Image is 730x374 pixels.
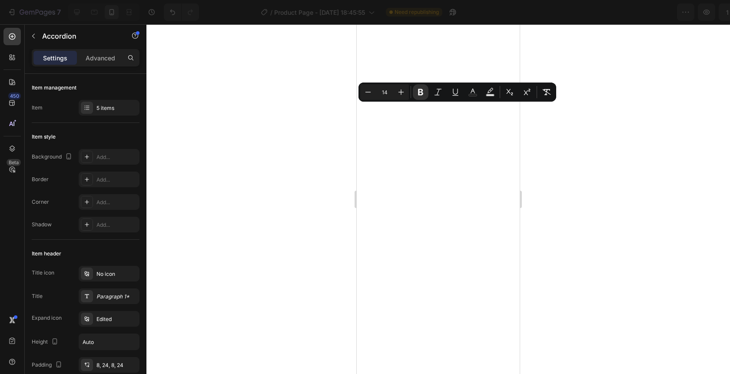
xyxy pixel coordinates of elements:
div: No icon [96,270,137,278]
input: Auto [79,334,139,350]
span: Save [647,9,662,16]
div: Corner [32,198,49,206]
div: 450 [8,93,21,99]
div: Add... [96,221,137,229]
button: 1 product assigned [553,3,637,21]
div: Undo/Redo [164,3,199,21]
div: Item management [32,84,76,92]
p: Advanced [86,53,115,63]
div: Expand icon [32,314,62,322]
button: 7 [3,3,65,21]
div: Add... [96,176,137,184]
div: Add... [96,199,137,206]
div: 8, 24, 8, 24 [96,361,137,369]
span: 1 product assigned [561,8,617,17]
div: 5 items [96,104,137,112]
p: 7 [57,7,61,17]
div: Item header [32,250,61,258]
div: Item style [32,133,56,141]
div: Shadow [32,221,52,228]
div: Paragraph 1* [96,293,137,301]
div: Publish [680,8,701,17]
iframe: Design area [357,24,520,374]
p: Accordion [42,31,116,41]
button: Save [640,3,669,21]
div: Background [32,151,74,163]
div: Height [32,336,60,348]
button: Publish [672,3,709,21]
div: Editor contextual toolbar [358,83,556,102]
div: Title icon [32,269,54,277]
div: Item [32,104,43,112]
p: Settings [43,53,67,63]
div: Title [32,292,43,300]
div: Padding [32,359,64,371]
span: Need republishing [395,8,439,16]
div: Edited [96,315,137,323]
div: Add... [96,153,137,161]
span: Product Page - [DATE] 18:45:55 [274,8,365,17]
div: Beta [7,159,21,166]
span: / [270,8,272,17]
div: Border [32,175,49,183]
